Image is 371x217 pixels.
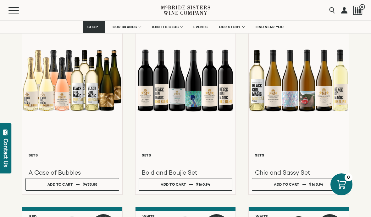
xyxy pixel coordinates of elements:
span: $163.94 [309,182,324,186]
span: EVENTS [193,25,208,29]
a: A Case of Bubbles Sets A Case of Bubbles Add to cart $433.88 [22,11,123,195]
a: OUR STORY [215,21,248,33]
button: Add to cart $433.88 [25,178,119,191]
span: JOIN THE CLUB [152,25,179,29]
a: FIND NEAR YOU [252,21,288,33]
h6: Sets [255,153,342,157]
a: Bold & Boujie Red Wine Set Sets Bold and Boujie Set Add to cart $160.94 [135,11,236,195]
div: Add to cart [47,180,73,189]
a: SHOP [83,21,105,33]
span: $160.94 [196,182,210,186]
a: JOIN THE CLUB [148,21,186,33]
a: OUR BRANDS [108,21,145,33]
span: OUR BRANDS [113,25,137,29]
button: Add to cart $160.94 [139,178,232,191]
button: Add to cart $163.94 [252,178,346,191]
span: FIND NEAR YOU [256,25,284,29]
h3: Bold and Boujie Set [142,168,229,177]
h3: Chic and Sassy Set [255,168,342,177]
span: OUR STORY [219,25,241,29]
div: Add to cart [161,180,186,189]
h3: A Case of Bubbles [29,168,116,177]
h6: Sets [29,153,116,157]
div: 0 [345,173,352,181]
span: 0 [359,4,365,10]
a: EVENTS [189,21,212,33]
div: Add to cart [274,180,299,189]
div: Contact Us [3,139,9,167]
button: Mobile Menu Trigger [8,7,31,13]
a: Chic and Sassy Set Sets Chic and Sassy Set Add to cart $163.94 [248,11,349,195]
span: SHOP [87,25,98,29]
span: $433.88 [83,182,97,186]
h6: Sets [142,153,229,157]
